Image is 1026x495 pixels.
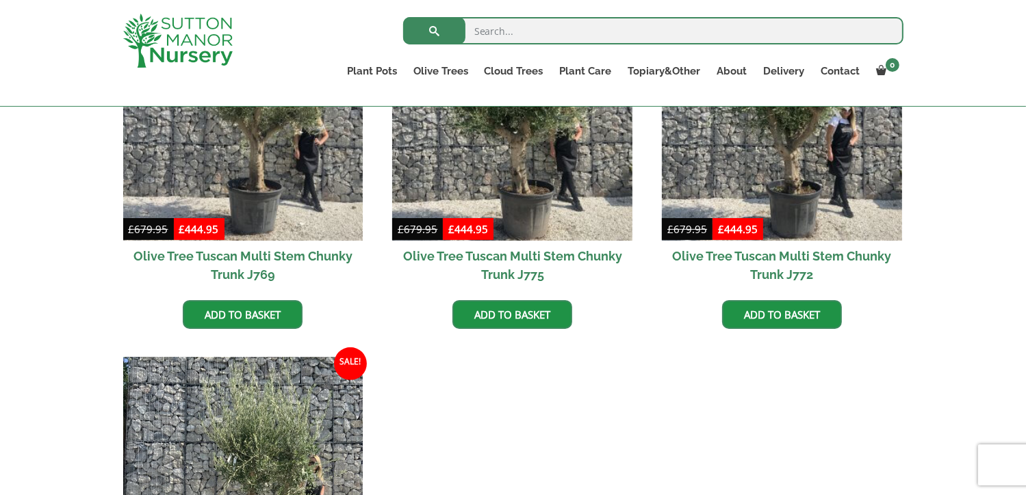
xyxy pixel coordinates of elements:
[662,241,902,290] h2: Olive Tree Tuscan Multi Stem Chunky Trunk J772
[620,62,709,81] a: Topiary&Other
[662,1,902,290] a: Sale! Olive Tree Tuscan Multi Stem Chunky Trunk J772
[403,17,903,44] input: Search...
[123,241,363,290] h2: Olive Tree Tuscan Multi Stem Chunky Trunk J769
[448,222,454,236] span: £
[709,62,756,81] a: About
[392,1,632,241] img: Olive Tree Tuscan Multi Stem Chunky Trunk J775
[179,222,185,236] span: £
[662,1,902,241] img: Olive Tree Tuscan Multi Stem Chunky Trunk J772
[722,300,842,329] a: Add to basket: “Olive Tree Tuscan Multi Stem Chunky Trunk J772”
[392,1,632,290] a: Sale! Olive Tree Tuscan Multi Stem Chunky Trunk J775
[123,1,363,241] img: Olive Tree Tuscan Multi Stem Chunky Trunk J769
[667,222,707,236] bdi: 679.95
[448,222,488,236] bdi: 444.95
[398,222,437,236] bdi: 679.95
[129,222,135,236] span: £
[756,62,813,81] a: Delivery
[869,62,903,81] a: 0
[405,62,476,81] a: Olive Trees
[718,222,758,236] bdi: 444.95
[452,300,572,329] a: Add to basket: “Olive Tree Tuscan Multi Stem Chunky Trunk J775”
[476,62,552,81] a: Cloud Trees
[179,222,219,236] bdi: 444.95
[398,222,404,236] span: £
[183,300,303,329] a: Add to basket: “Olive Tree Tuscan Multi Stem Chunky Trunk J769”
[718,222,724,236] span: £
[813,62,869,81] a: Contact
[339,62,405,81] a: Plant Pots
[334,347,367,380] span: Sale!
[123,1,363,290] a: Sale! Olive Tree Tuscan Multi Stem Chunky Trunk J769
[123,14,233,68] img: logo
[552,62,620,81] a: Plant Care
[392,241,632,290] h2: Olive Tree Tuscan Multi Stem Chunky Trunk J775
[129,222,168,236] bdi: 679.95
[667,222,674,236] span: £
[886,58,899,72] span: 0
